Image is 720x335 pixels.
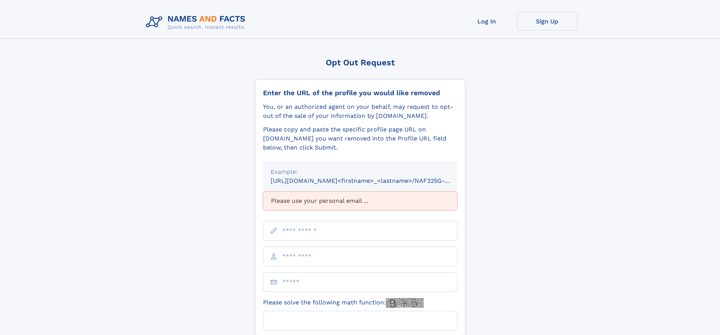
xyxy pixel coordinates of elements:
div: Please copy and paste the specific profile page URL on [DOMAIN_NAME] you want removed into the Pr... [263,125,457,152]
a: Log In [457,12,517,31]
a: Sign Up [517,12,578,31]
img: Logo Names and Facts [143,12,252,32]
div: Example: [271,167,450,176]
div: You, or an authorized agent on your behalf, may request to opt-out of the sale of your informatio... [263,102,457,120]
div: Opt Out Request [255,58,465,67]
div: Please use your personal email ... [263,191,457,210]
small: [URL][DOMAIN_NAME]<firstname>_<lastname>/NAF325G-xxxxxxxx [271,177,472,184]
label: Please solve the following math function: [263,298,424,308]
div: Enter the URL of the profile you would like removed [263,89,457,97]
